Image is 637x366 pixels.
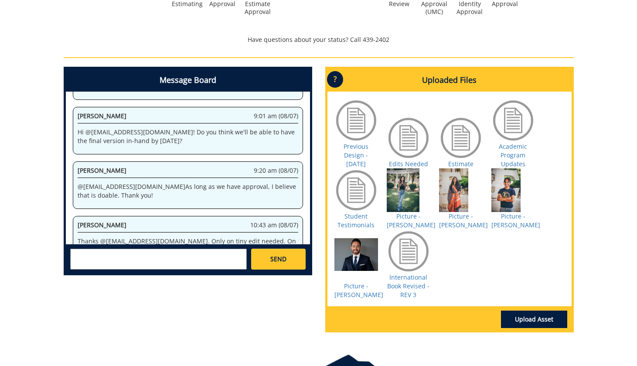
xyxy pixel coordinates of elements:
a: Upload Asset [501,311,567,328]
a: Previous Design - [DATE] [344,142,368,168]
span: 9:20 am (08/07) [254,166,298,175]
h4: Uploaded Files [327,69,572,92]
span: [PERSON_NAME] [78,166,126,174]
textarea: messageToSend [70,249,247,270]
a: International Book Revised - REV 3 [387,273,429,299]
a: Picture - [PERSON_NAME] [387,212,436,229]
span: [PERSON_NAME] [78,112,126,120]
a: Picture - [PERSON_NAME] [491,212,540,229]
a: Picture - [PERSON_NAME] [334,282,383,299]
a: Estimate [448,160,473,168]
p: Thanks @ [EMAIL_ADDRESS][DOMAIN_NAME] . Only on tiny edit needed. On page 3 - Above the section t... [78,237,298,263]
span: 9:01 am (08/07) [254,112,298,120]
p: @ [EMAIL_ADDRESS][DOMAIN_NAME] As long as we have approval, I believe that is doable. Thank you! [78,182,298,200]
p: Have questions about your status? Call 439-2402 [64,35,574,44]
h4: Message Board [66,69,310,92]
a: SEND [251,249,305,270]
a: Picture - [PERSON_NAME] [439,212,488,229]
span: 10:43 am (08/07) [250,221,298,229]
span: [PERSON_NAME] [78,221,126,229]
a: Student Testimonials [337,212,375,229]
a: Academic Program Updates [499,142,527,168]
p: ? [327,71,343,88]
p: Hi @ [EMAIL_ADDRESS][DOMAIN_NAME] ! Do you think we'll be able to have the final version in-hand ... [78,128,298,145]
span: SEND [270,255,286,263]
a: Edits Needed [389,160,428,168]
